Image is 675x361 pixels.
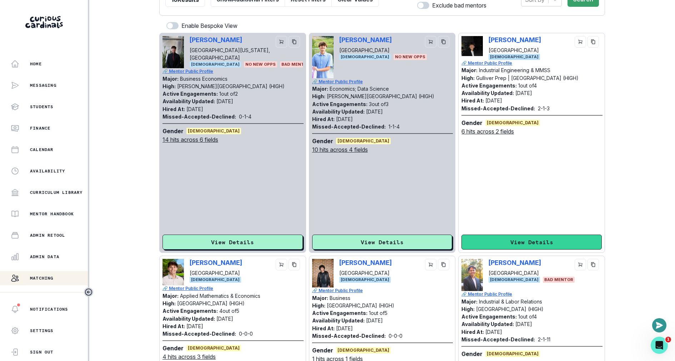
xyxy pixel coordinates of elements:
img: Picture of Nicolas Christofferson [312,36,334,79]
p: Gender [312,137,333,145]
p: Business Economics [180,76,227,82]
button: View Details [461,235,602,250]
p: [PERSON_NAME][GEOGRAPHIC_DATA] (HIGH) [327,93,434,99]
p: Gender [162,344,184,352]
u: 6 hits across 2 fields [461,127,514,136]
p: 🔗 Mentor Public Profile [461,60,602,66]
button: copy [587,259,599,270]
p: High: [312,93,325,99]
button: Open or close messaging widget [652,318,666,332]
span: [DEMOGRAPHIC_DATA] [190,61,241,67]
button: copy [587,36,599,47]
p: Gender [162,127,184,135]
img: Picture of JUSTIN ZHENG [162,36,184,68]
p: 1 out of 5 [369,310,387,316]
p: Hired At: [461,97,484,104]
p: Availability [30,168,65,174]
img: Curious Cardinals Logo [25,16,63,28]
a: 🔗 Mentor Public Profile [312,287,453,294]
p: Business [330,295,350,301]
p: Availability Updated: [162,316,215,322]
p: [DATE] [186,323,203,329]
p: [DATE] [515,321,532,327]
a: 🔗 Mentor Public Profile [312,79,453,85]
span: [DEMOGRAPHIC_DATA] [336,138,391,144]
p: Missed-Accepted-Declined: [162,113,236,120]
p: Gender [461,350,482,358]
u: 14 hits across 6 fields [162,135,218,144]
a: 🔗 Mentor Public Profile [162,68,304,75]
p: Major: [162,76,179,82]
p: 4 out of 5 [219,308,239,314]
button: copy [289,36,300,47]
button: cart [425,36,436,47]
p: 2 - 1 - 11 [538,336,550,343]
p: Students [30,104,54,110]
button: copy [438,36,449,47]
p: 1 out of 4 [518,82,537,89]
button: View Details [162,235,303,250]
p: [GEOGRAPHIC_DATA] [190,269,242,277]
p: Curriculum Library [30,190,83,195]
p: Missed-Accepted-Declined: [162,330,236,337]
p: 0 - 0 - 0 [239,330,253,337]
p: Matching [30,275,54,281]
button: cart [276,36,287,47]
p: [DATE] [216,316,233,322]
p: [PERSON_NAME] [339,259,392,266]
p: Major: [312,86,328,92]
p: Missed-Accepted-Declined: [461,336,535,343]
p: Active Engagements: [312,310,367,316]
p: Finance [30,125,50,131]
button: cart [276,259,287,270]
p: 0 - 0 - 0 [389,332,402,340]
span: BAD MENTOR [543,277,575,283]
p: Missed-Accepted-Declined: [461,105,535,112]
p: [PERSON_NAME] [190,36,249,44]
p: Messaging [30,82,56,88]
p: [PERSON_NAME][GEOGRAPHIC_DATA] (HIGH) [177,83,285,89]
button: copy [289,259,300,270]
p: [DATE] [336,116,353,122]
p: High: [461,75,475,81]
p: 3 out of 3 [369,101,389,107]
span: [DEMOGRAPHIC_DATA] [339,277,391,283]
span: [DEMOGRAPHIC_DATA] [485,351,540,357]
p: Major: [312,295,328,301]
p: Missed-Accepted-Declined: [312,332,386,340]
p: Applied Mathematics & Economics [180,293,260,299]
img: Picture of Sebastian Prusky [461,36,483,56]
p: [DATE] [485,329,502,335]
p: Gulliver Prep | [GEOGRAPHIC_DATA] (HIGH) [476,75,579,81]
span: [DEMOGRAPHIC_DATA] [336,347,391,354]
p: 🔗 Mentor Public Profile [162,285,304,292]
p: High: [162,300,176,306]
p: [DATE] [485,97,502,104]
span: BAD MENTOR [280,61,312,67]
span: No New Opps [394,54,427,60]
p: [GEOGRAPHIC_DATA] (HIGH) [476,306,544,312]
p: Calendar [30,147,54,152]
p: [GEOGRAPHIC_DATA] [339,269,392,277]
p: Gender [461,119,482,127]
p: Availability Updated: [312,317,365,324]
p: Admin Data [30,254,59,260]
p: [DATE] [366,317,383,324]
p: Industrial & Labor Relations [479,299,542,305]
img: Picture of Nick Clark [162,259,184,285]
span: No New Opps [244,61,277,67]
u: 10 hits across 4 fields [312,145,368,154]
a: 🔗 Mentor Public Profile [461,291,602,297]
p: [PERSON_NAME] [489,259,541,266]
p: Notifications [30,306,68,312]
button: copy [438,259,449,270]
p: Hired At: [312,116,335,122]
p: Availability Updated: [162,98,215,104]
p: 1 out of 2 [219,91,238,97]
p: Home [30,61,42,67]
p: Admin Retool [30,232,65,238]
p: Economics; Data Science [330,86,389,92]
